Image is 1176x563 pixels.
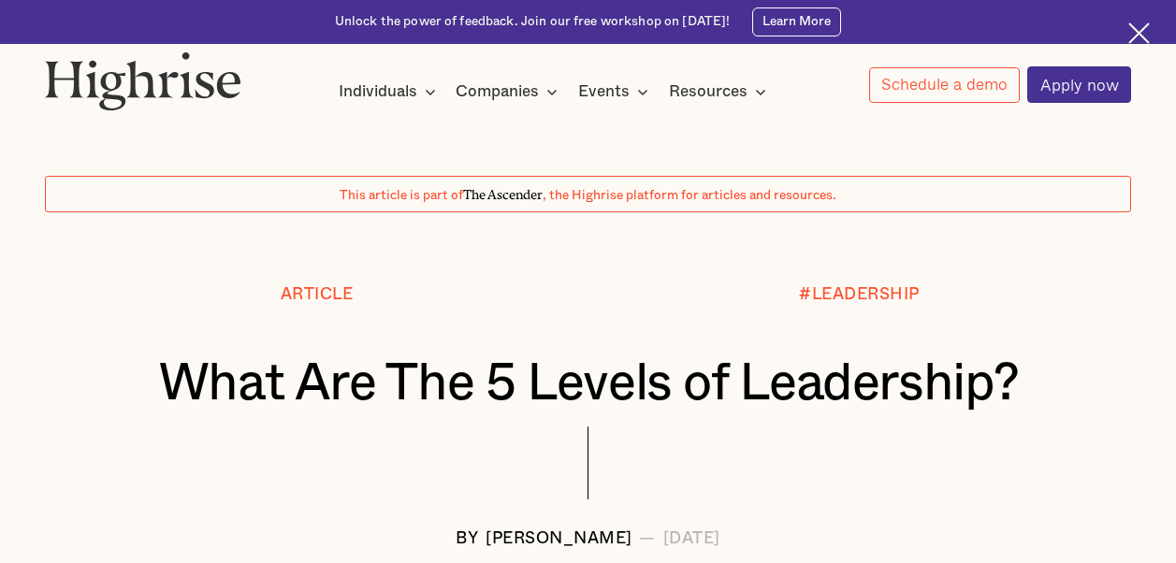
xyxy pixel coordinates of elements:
span: This article is part of [340,189,463,202]
div: Events [578,80,630,103]
a: Apply now [1027,66,1131,103]
div: — [639,529,656,547]
div: Events [578,80,654,103]
img: Highrise logo [45,51,241,110]
div: Companies [456,80,539,103]
div: Resources [669,80,748,103]
div: Individuals [339,80,417,103]
img: Cross icon [1128,22,1150,44]
div: [DATE] [663,529,720,547]
div: Individuals [339,80,442,103]
a: Schedule a demo [869,67,1021,103]
div: [PERSON_NAME] [486,529,632,547]
span: The Ascender [463,184,543,199]
span: , the Highrise platform for articles and resources. [543,189,836,202]
div: BY [456,529,478,547]
a: Learn More [752,7,841,36]
div: Article [281,285,354,303]
h1: What Are The 5 Levels of Leadership? [91,355,1086,412]
div: Resources [669,80,772,103]
div: Unlock the power of feedback. Join our free workshop on [DATE]! [335,13,731,31]
div: #LEADERSHIP [799,285,920,303]
div: Companies [456,80,563,103]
